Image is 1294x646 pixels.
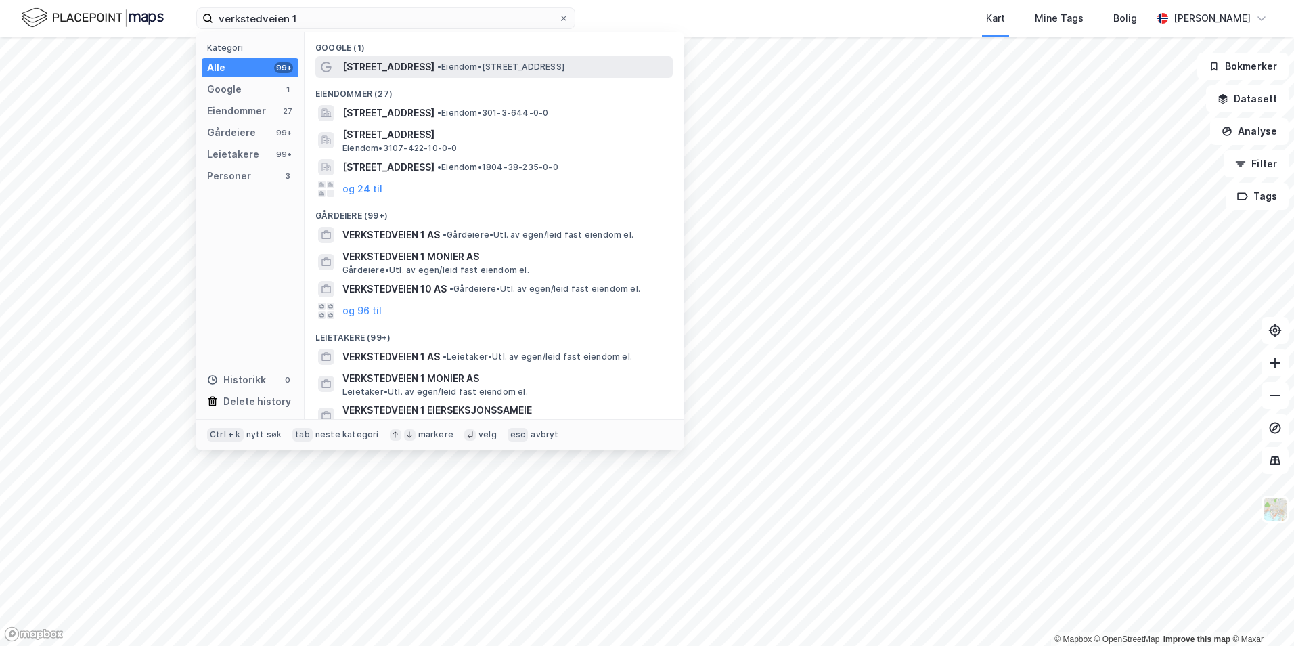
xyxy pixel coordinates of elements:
button: Analyse [1210,118,1289,145]
span: Gårdeiere • Utl. av egen/leid fast eiendom el. [449,284,640,295]
button: og 24 til [342,181,382,197]
span: • [437,108,441,118]
span: Eiendom • 301-3-644-0-0 [437,108,548,119]
span: VERKSTEDVEIEN 1 MONIER AS [342,249,667,265]
span: VERKSTEDVEIEN 1 EIERSEKSJONSSAMEIE [342,402,667,418]
button: Datasett [1206,85,1289,112]
span: Gårdeiere • Utl. av egen/leid fast eiendom el. [443,230,633,240]
div: [PERSON_NAME] [1174,10,1251,26]
button: Tags [1226,183,1289,210]
div: Google [207,81,242,98]
div: Delete history [223,393,291,410]
button: Bokmerker [1197,53,1289,80]
button: Filter [1224,150,1289,177]
div: velg [478,429,497,440]
div: tab [292,428,313,442]
div: 1 [282,84,293,95]
div: Kategori [207,43,298,53]
div: Mine Tags [1035,10,1084,26]
span: Gårdeiere • Utl. av egen/leid fast eiendom el. [342,265,529,276]
div: neste kategori [315,429,379,440]
span: VERKSTEDVEIEN 10 AS [342,281,447,297]
span: • [443,351,447,362]
span: [STREET_ADDRESS] [342,159,434,175]
div: Alle [207,60,225,76]
div: 3 [282,171,293,181]
div: markere [418,429,453,440]
span: [STREET_ADDRESS] [342,127,667,143]
span: • [437,62,441,72]
span: Leietaker • Utl. av egen/leid fast eiendom el. [342,387,528,397]
div: nytt søk [246,429,282,440]
a: Mapbox homepage [4,626,64,642]
div: avbryt [531,429,558,440]
span: [STREET_ADDRESS] [342,105,434,121]
a: OpenStreetMap [1094,634,1160,644]
a: Improve this map [1163,634,1230,644]
div: Eiendommer (27) [305,78,684,102]
div: Gårdeiere (99+) [305,200,684,224]
img: Z [1262,496,1288,522]
span: Eiendom • 1804-38-235-0-0 [437,162,558,173]
div: Google (1) [305,32,684,56]
div: Leietakere [207,146,259,163]
span: VERKSTEDVEIEN 1 MONIER AS [342,370,667,387]
div: Bolig [1113,10,1137,26]
div: Kontrollprogram for chat [1226,581,1294,646]
span: Leietaker • Utl. av egen/leid fast eiendom el. [443,351,632,362]
div: 99+ [274,62,293,73]
div: Leietakere (99+) [305,322,684,346]
div: esc [508,428,529,442]
img: logo.f888ab2527a4732fd821a326f86c7f29.svg [22,6,164,30]
div: Eiendommer [207,103,266,119]
button: og 96 til [342,303,382,319]
div: 27 [282,106,293,116]
div: Historikk [207,372,266,388]
div: 99+ [274,127,293,138]
span: VERKSTEDVEIEN 1 AS [342,349,440,365]
div: 99+ [274,149,293,160]
iframe: Chat Widget [1226,581,1294,646]
span: • [449,284,453,294]
span: Eiendom • 3107-422-10-0-0 [342,143,458,154]
div: Kart [986,10,1005,26]
div: 0 [282,374,293,385]
span: [STREET_ADDRESS] [342,59,434,75]
span: Eiendom • [STREET_ADDRESS] [437,62,564,72]
span: • [437,162,441,172]
div: Gårdeiere [207,125,256,141]
a: Mapbox [1054,634,1092,644]
div: Ctrl + k [207,428,244,442]
span: • [443,230,447,240]
div: Personer [207,168,251,184]
input: Søk på adresse, matrikkel, gårdeiere, leietakere eller personer [213,8,558,28]
span: VERKSTEDVEIEN 1 AS [342,227,440,243]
